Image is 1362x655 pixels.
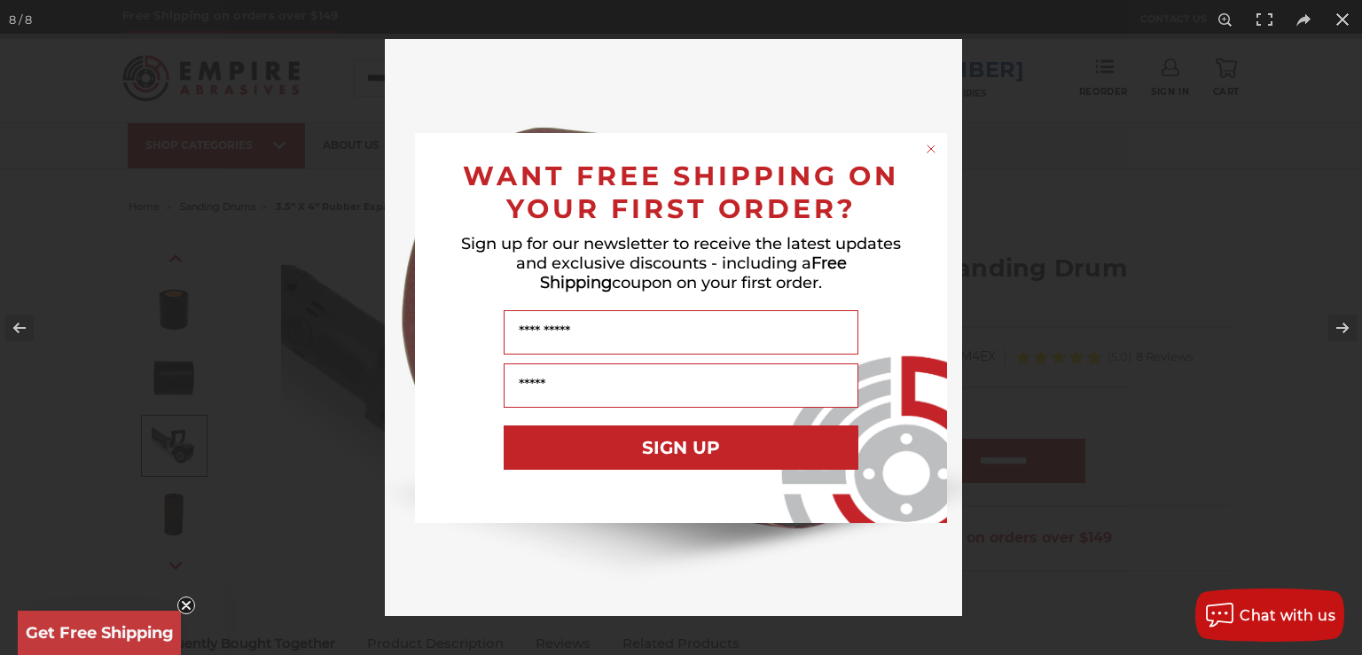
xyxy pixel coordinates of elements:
[1240,607,1335,624] span: Chat with us
[463,160,899,225] span: WANT FREE SHIPPING ON YOUR FIRST ORDER?
[461,234,901,292] span: Sign up for our newsletter to receive the latest updates and exclusive discounts - including a co...
[1195,589,1344,642] button: Chat with us
[540,253,847,292] span: Free Shipping
[504,425,858,470] button: SIGN UP
[922,140,940,158] button: Close dialog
